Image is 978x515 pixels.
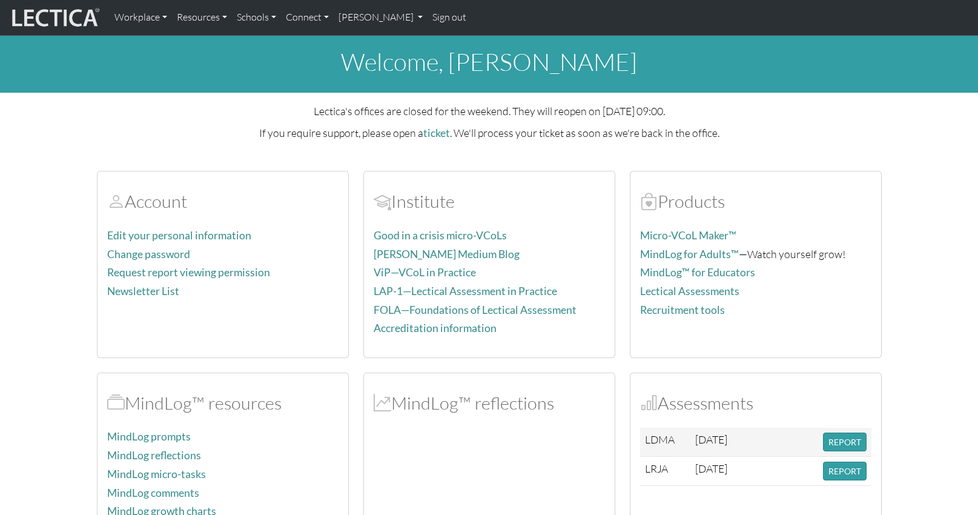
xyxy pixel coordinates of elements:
p: If you require support, please open a . We'll process your ticket as soon as we're back in the of... [97,124,882,142]
td: LDMA [640,428,691,457]
a: Schools [232,5,281,30]
a: Change password [107,248,190,261]
a: Recruitment tools [640,304,725,316]
a: Connect [281,5,334,30]
a: Newsletter List [107,285,179,297]
a: Sign out [428,5,471,30]
img: lecticalive [9,6,100,29]
h2: Products [640,191,871,212]
button: REPORT [823,433,867,451]
a: [PERSON_NAME] Medium Blog [374,248,520,261]
a: ticket [423,127,450,139]
a: Edit your personal information [107,229,251,242]
a: Workplace [110,5,172,30]
a: MindLog prompts [107,430,191,443]
a: Lectical Assessments [640,285,739,297]
a: Accreditation information [374,322,497,334]
span: [DATE] [695,433,727,446]
a: Good in a crisis micro-VCoLs [374,229,507,242]
h2: Institute [374,191,605,212]
h2: MindLog™ reflections [374,393,605,414]
button: REPORT [823,462,867,480]
p: Lectica's offices are closed for the weekend. They will reopen on [DATE] 09:00. [97,102,882,119]
span: Products [640,190,658,212]
h2: Assessments [640,393,871,414]
a: Request report viewing permission [107,266,270,279]
a: Micro-VCoL Maker™ [640,229,736,242]
a: FOLA—Foundations of Lectical Assessment [374,304,577,316]
a: MindLog comments [107,487,199,499]
a: [PERSON_NAME] [334,5,428,30]
a: MindLog for Adults™ [640,248,739,261]
span: MindLog™ resources [107,392,125,414]
h2: Account [107,191,339,212]
h2: MindLog™ resources [107,393,339,414]
span: [DATE] [695,462,727,475]
a: MindLog reflections [107,449,201,462]
a: ViP—VCoL in Practice [374,266,476,279]
p: —Watch yourself grow! [640,245,871,263]
span: MindLog [374,392,391,414]
a: LAP-1—Lectical Assessment in Practice [374,285,557,297]
a: MindLog micro-tasks [107,468,206,480]
span: Account [107,190,125,212]
a: MindLog™ for Educators [640,266,755,279]
span: Account [374,190,391,212]
td: LRJA [640,457,691,486]
a: Resources [172,5,232,30]
span: Assessments [640,392,658,414]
